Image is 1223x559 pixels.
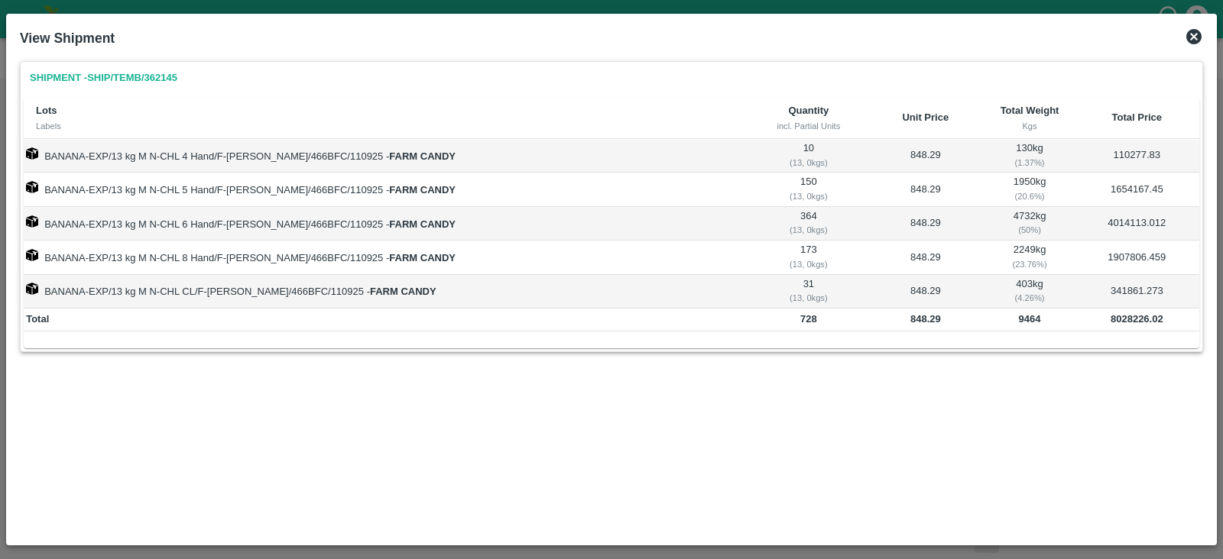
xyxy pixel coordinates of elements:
[26,147,38,160] img: box
[988,189,1072,203] div: ( 20.6 %)
[988,291,1072,305] div: ( 4.26 %)
[24,139,751,173] td: BANANA-EXP/13 kg M N-CHL 4 Hand/F-[PERSON_NAME]/466BFC/110925 -
[26,313,49,325] b: Total
[24,241,751,274] td: BANANA-EXP/13 kg M N-CHL 8 Hand/F-[PERSON_NAME]/466BFC/110925 -
[389,184,456,195] strong: FARM CANDY
[866,173,985,206] td: 848.29
[26,249,38,261] img: box
[751,241,867,274] td: 173
[1001,105,1059,116] b: Total Weight
[20,31,115,46] b: View Shipment
[751,173,867,206] td: 150
[26,181,38,193] img: box
[985,275,1074,309] td: 403 kg
[788,105,829,116] b: Quantity
[910,313,941,325] b: 848.29
[1019,313,1041,325] b: 9464
[389,218,456,230] strong: FARM CANDY
[764,119,855,133] div: incl. Partial Units
[1111,313,1163,325] b: 8028226.02
[26,215,38,228] img: box
[866,241,985,274] td: 848.29
[754,223,864,237] div: ( 13, 0 kgs)
[754,189,864,203] div: ( 13, 0 kgs)
[997,119,1062,133] div: Kgs
[866,207,985,241] td: 848.29
[754,257,864,271] div: ( 13, 0 kgs)
[985,241,1074,274] td: 2249 kg
[985,173,1074,206] td: 1950 kg
[754,291,864,305] div: ( 13, 0 kgs)
[985,139,1074,173] td: 130 kg
[902,111,949,123] b: Unit Price
[751,207,867,241] td: 364
[1075,173,1199,206] td: 1654167.45
[36,105,57,116] b: Lots
[800,313,817,325] b: 728
[1112,111,1163,123] b: Total Price
[754,156,864,170] div: ( 13, 0 kgs)
[24,207,751,241] td: BANANA-EXP/13 kg M N-CHL 6 Hand/F-[PERSON_NAME]/466BFC/110925 -
[988,223,1072,237] div: ( 50 %)
[26,283,38,295] img: box
[751,139,867,173] td: 10
[988,156,1072,170] div: ( 1.37 %)
[36,119,739,133] div: Labels
[24,275,751,309] td: BANANA-EXP/13 kg M N-CHL CL/F-[PERSON_NAME]/466BFC/110925 -
[1075,241,1199,274] td: 1907806.459
[24,65,183,92] a: Shipment -SHIP/TEMB/362145
[389,252,456,263] strong: FARM CANDY
[24,173,751,206] td: BANANA-EXP/13 kg M N-CHL 5 Hand/F-[PERSON_NAME]/466BFC/110925 -
[866,275,985,309] td: 848.29
[866,139,985,173] td: 848.29
[985,207,1074,241] td: 4732 kg
[1075,207,1199,241] td: 4014113.012
[988,257,1072,271] div: ( 23.76 %)
[1075,139,1199,173] td: 110277.83
[751,275,867,309] td: 31
[389,150,456,162] strong: FARM CANDY
[370,286,436,297] strong: FARM CANDY
[1075,275,1199,309] td: 341861.273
